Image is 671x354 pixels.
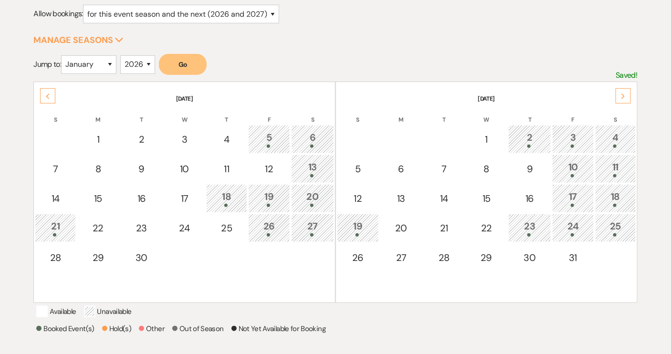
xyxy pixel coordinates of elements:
div: 8 [82,162,114,176]
div: 1 [82,132,114,146]
div: 16 [514,191,546,206]
th: S [337,104,379,124]
th: [DATE] [35,83,334,103]
div: 3 [557,130,589,148]
th: F [552,104,594,124]
div: 19 [342,219,374,237]
p: Unavailable [84,306,132,317]
div: 18 [600,189,631,207]
span: Allow bookings: [33,9,83,19]
th: T [120,104,163,124]
div: 28 [40,250,71,265]
div: 2 [514,130,546,148]
div: 21 [40,219,71,237]
div: 12 [253,162,285,176]
div: 21 [429,221,460,235]
div: 13 [296,160,329,177]
div: 27 [385,250,418,265]
th: W [465,104,507,124]
th: [DATE] [337,83,636,103]
div: 22 [82,221,114,235]
div: 6 [296,130,329,148]
div: 22 [471,221,502,235]
div: 28 [429,250,460,265]
div: 11 [600,160,631,177]
p: Available [36,306,76,317]
div: 6 [385,162,418,176]
div: 30 [126,250,158,265]
div: 23 [126,221,158,235]
div: 24 [169,221,200,235]
div: 8 [471,162,502,176]
div: 7 [429,162,460,176]
p: Out of Season [172,323,224,334]
div: 27 [296,219,329,237]
th: T [206,104,247,124]
div: 9 [126,162,158,176]
p: Not Yet Available for Booking [231,323,325,334]
div: 17 [169,191,200,206]
div: 13 [385,191,418,206]
div: 4 [600,130,631,148]
p: Saved! [616,69,638,82]
div: 25 [211,221,242,235]
div: 11 [211,162,242,176]
p: Other [139,323,165,334]
div: 30 [514,250,546,265]
div: 1 [471,132,502,146]
div: 26 [342,250,374,265]
div: 25 [600,219,631,237]
div: 23 [514,219,546,237]
p: Booked Event(s) [36,323,94,334]
div: 5 [253,130,285,148]
div: 4 [211,132,242,146]
th: S [291,104,334,124]
div: 7 [40,162,71,176]
div: 19 [253,189,285,207]
div: 12 [342,191,374,206]
div: 29 [471,250,502,265]
th: M [380,104,423,124]
th: S [595,104,636,124]
div: 29 [82,250,114,265]
div: 2 [126,132,158,146]
div: 9 [514,162,546,176]
div: 17 [557,189,589,207]
button: Manage Seasons [33,36,124,44]
div: 14 [40,191,71,206]
div: 31 [557,250,589,265]
div: 26 [253,219,285,237]
p: Hold(s) [102,323,132,334]
div: 10 [557,160,589,177]
div: 20 [296,189,329,207]
div: 10 [169,162,200,176]
div: 5 [342,162,374,176]
th: T [424,104,465,124]
th: T [508,104,551,124]
button: Go [159,54,207,75]
div: 3 [169,132,200,146]
div: 24 [557,219,589,237]
div: 20 [385,221,418,235]
th: W [164,104,205,124]
th: S [35,104,76,124]
div: 18 [211,189,242,207]
div: 15 [471,191,502,206]
th: F [248,104,290,124]
div: 16 [126,191,158,206]
div: 15 [82,191,114,206]
span: Jump to: [33,59,61,69]
div: 14 [429,191,460,206]
th: M [77,104,119,124]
